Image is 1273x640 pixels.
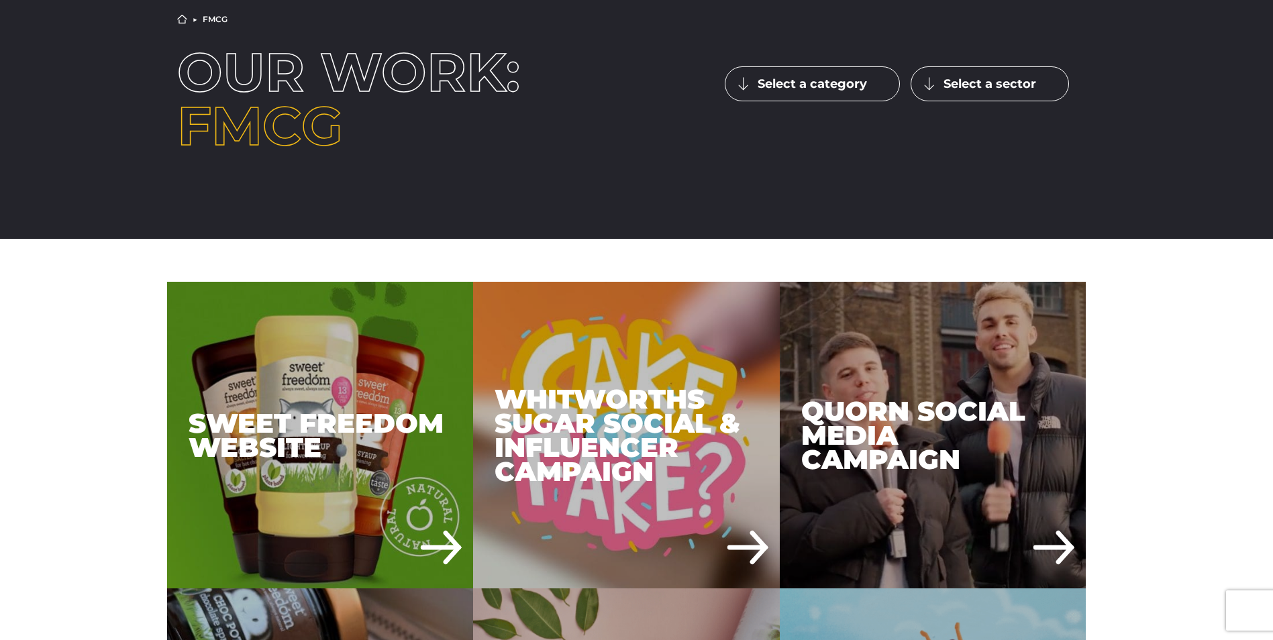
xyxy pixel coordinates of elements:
[193,15,197,23] li: ▶︎
[167,282,474,588] a: Sweet Freedom Website Sweet Freedom Website
[203,15,227,23] li: FMCG
[167,282,474,588] div: Sweet Freedom Website
[725,66,900,101] button: Select a category
[473,282,780,588] a: Whitworths Sugar Social & Influencer Campaign Whitworths Sugar Social & Influencer Campaign
[177,93,343,158] span: FMCG
[780,282,1086,588] a: Quorn Social Media Campaign Quorn Social Media Campaign
[780,282,1086,588] div: Quorn Social Media Campaign
[911,66,1069,101] button: Select a sector
[177,14,187,24] a: Home
[177,46,548,153] h1: Our work:
[473,282,780,588] div: Whitworths Sugar Social & Influencer Campaign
